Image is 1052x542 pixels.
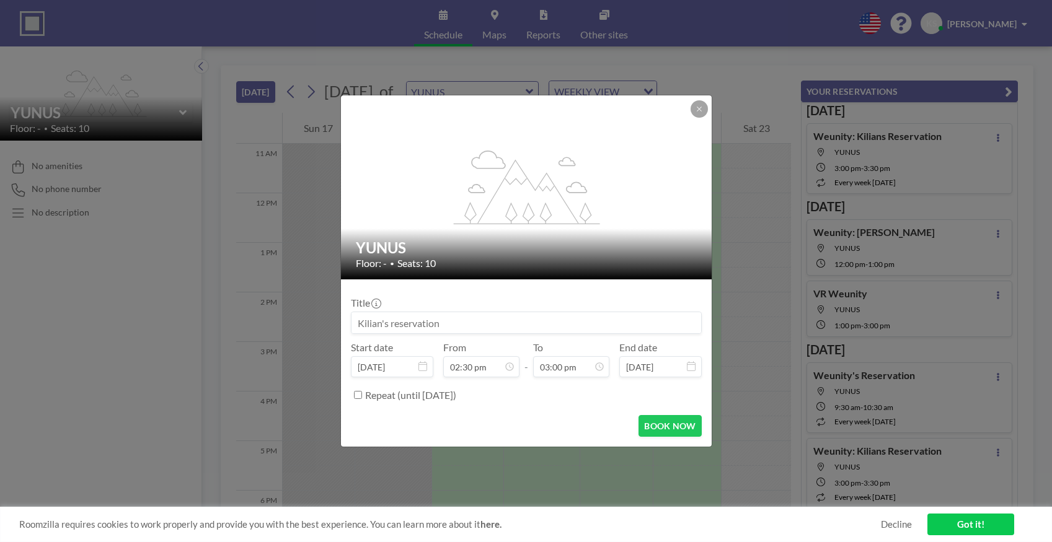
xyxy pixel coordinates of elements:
label: Title [351,297,380,309]
h2: YUNUS [356,238,698,257]
span: - [524,346,528,373]
a: Got it! [927,514,1014,535]
span: • [390,259,394,268]
button: BOOK NOW [639,415,701,437]
label: Repeat (until [DATE]) [365,389,456,401]
input: Kilian's reservation [351,312,701,333]
label: End date [619,341,657,354]
a: here. [480,518,502,530]
a: Decline [881,518,912,530]
g: flex-grow: 1.2; [453,149,599,224]
label: To [533,341,543,354]
label: Start date [351,341,393,354]
span: Seats: 10 [397,257,436,269]
label: From [443,341,466,354]
span: Roomzilla requires cookies to work properly and provide you with the best experience. You can lea... [19,518,881,530]
span: Floor: - [356,257,387,269]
